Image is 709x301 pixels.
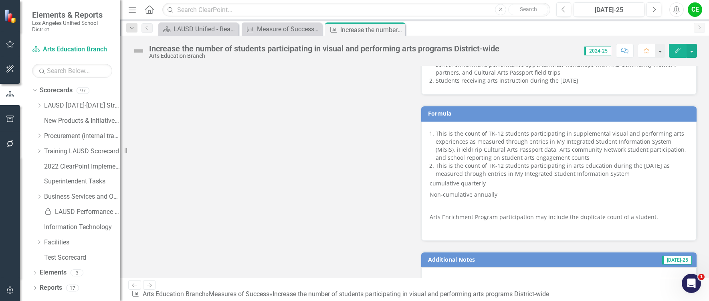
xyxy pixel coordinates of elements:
[66,285,79,291] div: 17
[71,269,83,276] div: 3
[662,256,692,264] span: [DATE]-25
[40,268,67,277] a: Elements
[44,192,120,201] a: Business Services and Operations
[574,2,644,17] button: [DATE]-25
[44,253,120,262] a: Test Scorecard
[40,283,62,293] a: Reports
[174,24,236,34] div: LAUSD Unified - Ready for the World
[44,223,120,232] a: Information Technology
[143,290,206,298] a: Arts Education Branch
[44,207,120,217] a: LAUSD Performance Meter
[4,9,18,23] img: ClearPoint Strategy
[436,130,689,162] li: This is the count of TK-12 students participating in supplemental visual and performing arts expe...
[149,53,499,59] div: Arts Education Branch
[436,162,689,178] li: This is the count of TK-12 students participating in arts education during the [DATE] as measured...
[32,20,112,33] small: Los Angeles Unified School District
[132,45,145,57] img: Not Defined
[209,290,269,298] a: Measures of Success
[40,86,73,95] a: Scorecards
[44,147,120,156] a: Training LAUSD Scorecard
[44,177,120,186] a: Superintendent Tasks
[44,162,120,171] a: 2022 ClearPoint Implementation
[162,3,550,17] input: Search ClearPoint...
[340,25,403,35] div: Increase the number of students participating in visual and performing arts programs District-wide
[77,87,89,94] div: 97
[520,6,537,12] span: Search
[44,101,120,110] a: LAUSD [DATE]-[DATE] Strategic Plan
[32,64,112,78] input: Search Below...
[430,189,689,200] p: Non-cumulative annually
[682,274,701,293] iframe: Intercom live chat
[32,45,112,54] a: Arts Education Branch
[430,212,689,223] p: Arts Enrichment Program participation may include the duplicate count of a student.
[273,290,549,298] div: Increase the number of students participating in visual and performing arts programs District-wide
[44,238,120,247] a: Facilities
[576,5,642,15] div: [DATE]-25
[508,4,548,15] button: Search
[44,116,120,126] a: New Products & Initiatives 2024-25
[428,256,588,262] h3: Additional Notes
[44,132,120,141] a: Procurement (internal tracking for CPO, CBO only)
[257,24,320,34] div: Measure of Success - Scorecard Report
[698,274,705,280] span: 1
[436,77,689,85] li: Students receiving arts instruction during the [DATE]
[430,179,689,189] p: cumulative quarterly
[688,2,702,17] button: CE
[244,24,320,34] a: Measure of Success - Scorecard Report
[160,24,236,34] a: LAUSD Unified - Ready for the World
[584,47,611,55] span: 2024-25
[149,44,499,53] div: Increase the number of students participating in visual and performing arts programs District-wide
[131,290,552,299] div: » »
[32,10,112,20] span: Elements & Reports
[428,110,693,116] h3: Formula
